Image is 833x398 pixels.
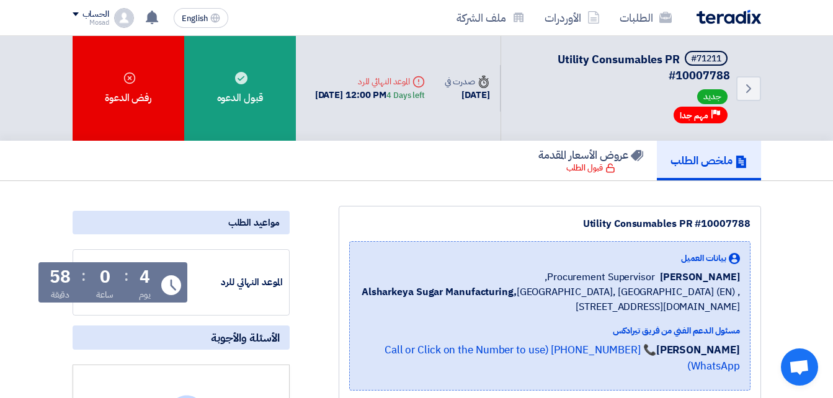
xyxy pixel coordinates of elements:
[657,141,761,180] a: ملخص الطلب
[73,36,184,141] div: رفض الدعوة
[691,55,721,63] div: #71211
[445,75,489,88] div: صدرت في
[447,3,535,32] a: ملف الشركة
[385,342,740,374] a: 📞 [PHONE_NUMBER] (Call or Click on the Number to use WhatsApp)
[545,270,655,285] span: Procurement Supervisor,
[697,89,728,104] span: جديد
[51,288,70,301] div: دقيقة
[525,141,657,180] a: عروض الأسعار المقدمة قبول الطلب
[73,211,290,234] div: مواعيد الطلب
[100,268,110,286] div: 0
[124,265,128,287] div: :
[445,88,489,102] div: [DATE]
[386,89,425,102] div: 4 Days left
[681,252,726,265] span: بيانات العميل
[670,153,747,167] h5: ملخص الطلب
[558,51,730,84] span: Utility Consumables PR #10007788
[360,324,740,337] div: مسئول الدعم الفني من فريق تيرادكس
[535,3,610,32] a: الأوردرات
[360,285,740,314] span: [GEOGRAPHIC_DATA], [GEOGRAPHIC_DATA] (EN) ,[STREET_ADDRESS][DOMAIN_NAME]
[315,88,425,102] div: [DATE] 12:00 PM
[96,288,114,301] div: ساعة
[211,330,280,345] span: الأسئلة والأجوبة
[362,285,517,299] b: Alsharkeya Sugar Manufacturing,
[315,75,425,88] div: الموعد النهائي للرد
[566,162,615,174] div: قبول الطلب
[610,3,682,32] a: الطلبات
[73,19,109,26] div: Mosad
[190,275,283,290] div: الموعد النهائي للرد
[538,148,643,162] h5: عروض الأسعار المقدمة
[174,8,228,28] button: English
[656,342,740,358] strong: [PERSON_NAME]
[82,9,109,20] div: الحساب
[660,270,740,285] span: [PERSON_NAME]
[182,14,208,23] span: English
[184,36,296,141] div: قبول الدعوه
[50,268,71,286] div: 58
[139,288,151,301] div: يوم
[516,51,730,83] h5: Utility Consumables PR #10007788
[81,265,86,287] div: :
[697,10,761,24] img: Teradix logo
[140,268,150,286] div: 4
[349,216,751,231] div: Utility Consumables PR #10007788
[114,8,134,28] img: profile_test.png
[781,348,818,386] a: Open chat
[680,110,708,122] span: مهم جدا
